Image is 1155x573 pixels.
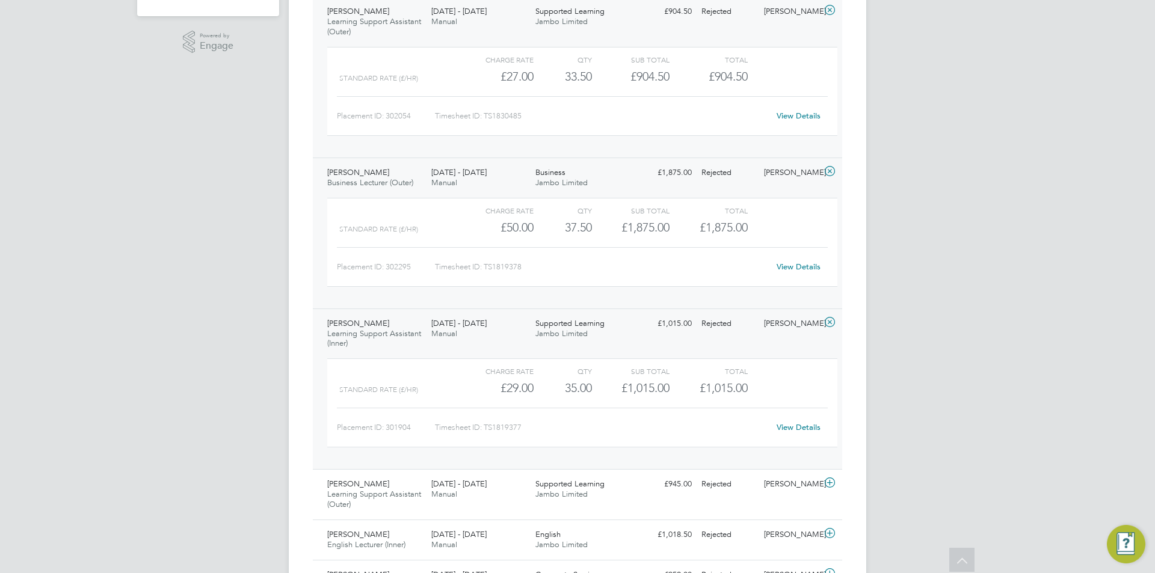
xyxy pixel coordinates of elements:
[431,328,457,339] span: Manual
[592,218,670,237] div: £1,875.00
[1107,525,1145,563] button: Engage Resource Center
[456,203,534,218] div: Charge rate
[592,52,670,67] div: Sub Total
[456,218,534,237] div: £50.00
[327,479,389,489] span: [PERSON_NAME]
[535,6,605,16] span: Supported Learning
[337,418,435,437] div: Placement ID: 301904
[759,474,822,494] div: [PERSON_NAME]
[697,525,759,545] div: Rejected
[200,41,233,51] span: Engage
[435,257,769,277] div: Timesheet ID: TS1819378
[634,525,697,545] div: £1,018.50
[534,67,592,87] div: 33.50
[777,262,821,272] a: View Details
[697,163,759,183] div: Rejected
[431,167,487,177] span: [DATE] - [DATE]
[534,52,592,67] div: QTY
[634,163,697,183] div: £1,875.00
[435,106,769,126] div: Timesheet ID: TS1830485
[759,314,822,334] div: [PERSON_NAME]
[592,364,670,378] div: Sub Total
[327,16,421,37] span: Learning Support Assistant (Outer)
[535,529,561,539] span: English
[431,539,457,550] span: Manual
[431,479,487,489] span: [DATE] - [DATE]
[456,52,534,67] div: Charge rate
[200,31,233,41] span: Powered by
[534,364,592,378] div: QTY
[327,529,389,539] span: [PERSON_NAME]
[670,364,747,378] div: Total
[634,2,697,22] div: £904.50
[759,2,822,22] div: [PERSON_NAME]
[534,218,592,237] div: 37.50
[456,378,534,398] div: £29.00
[431,16,457,26] span: Manual
[339,225,418,233] span: Standard Rate (£/HR)
[700,381,748,395] span: £1,015.00
[535,318,605,328] span: Supported Learning
[759,163,822,183] div: [PERSON_NAME]
[709,69,748,84] span: £904.50
[535,539,588,550] span: Jambo Limited
[431,529,487,539] span: [DATE] - [DATE]
[777,422,821,432] a: View Details
[535,479,605,489] span: Supported Learning
[670,203,747,218] div: Total
[592,67,670,87] div: £904.50
[535,489,588,499] span: Jambo Limited
[534,203,592,218] div: QTY
[431,489,457,499] span: Manual
[535,16,588,26] span: Jambo Limited
[327,177,413,188] span: Business Lecturer (Outer)
[634,474,697,494] div: £945.00
[327,167,389,177] span: [PERSON_NAME]
[337,106,435,126] div: Placement ID: 302054
[759,525,822,545] div: [PERSON_NAME]
[534,378,592,398] div: 35.00
[535,177,588,188] span: Jambo Limited
[456,67,534,87] div: £27.00
[535,328,588,339] span: Jambo Limited
[592,203,670,218] div: Sub Total
[592,378,670,398] div: £1,015.00
[697,314,759,334] div: Rejected
[327,6,389,16] span: [PERSON_NAME]
[339,385,418,394] span: Standard Rate (£/HR)
[697,2,759,22] div: Rejected
[337,257,435,277] div: Placement ID: 302295
[327,328,421,349] span: Learning Support Assistant (Inner)
[435,418,769,437] div: Timesheet ID: TS1819377
[456,364,534,378] div: Charge rate
[327,318,389,328] span: [PERSON_NAME]
[697,474,759,494] div: Rejected
[327,539,405,550] span: English Lecturer (Inner)
[431,177,457,188] span: Manual
[431,6,487,16] span: [DATE] - [DATE]
[535,167,565,177] span: Business
[183,31,234,54] a: Powered byEngage
[634,314,697,334] div: £1,015.00
[700,220,748,234] span: £1,875.00
[327,489,421,509] span: Learning Support Assistant (Outer)
[339,74,418,82] span: Standard Rate (£/HR)
[431,318,487,328] span: [DATE] - [DATE]
[777,111,821,121] a: View Details
[670,52,747,67] div: Total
